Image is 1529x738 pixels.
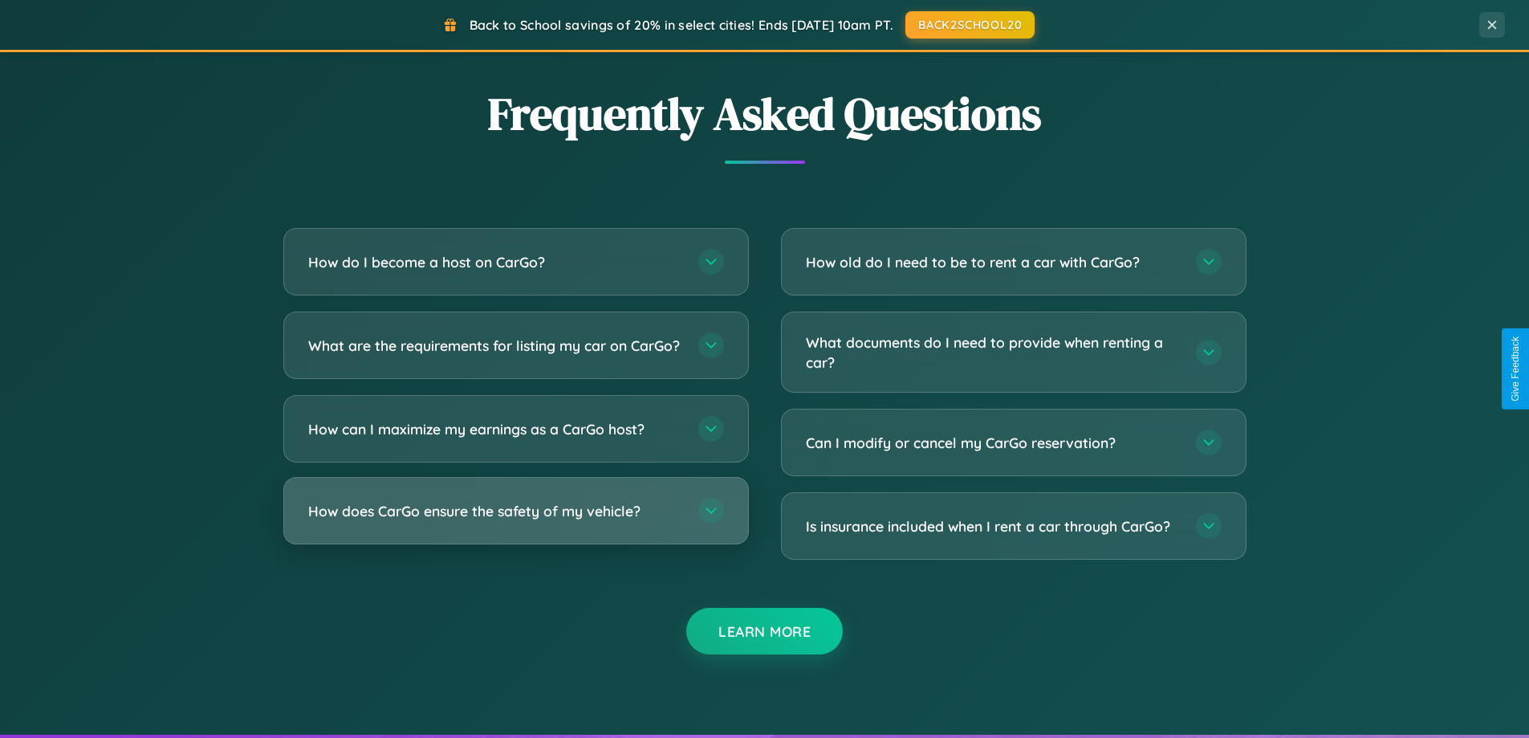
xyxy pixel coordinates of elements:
[308,501,682,521] h3: How does CarGo ensure the safety of my vehicle?
[905,11,1035,39] button: BACK2SCHOOL20
[806,332,1180,372] h3: What documents do I need to provide when renting a car?
[283,83,1246,145] h2: Frequently Asked Questions
[308,252,682,272] h3: How do I become a host on CarGo?
[806,516,1180,536] h3: Is insurance included when I rent a car through CarGo?
[686,608,843,654] button: Learn More
[806,252,1180,272] h3: How old do I need to be to rent a car with CarGo?
[806,433,1180,453] h3: Can I modify or cancel my CarGo reservation?
[308,336,682,356] h3: What are the requirements for listing my car on CarGo?
[1510,336,1521,402] div: Give Feedback
[470,17,893,33] span: Back to School savings of 20% in select cities! Ends [DATE] 10am PT.
[308,419,682,439] h3: How can I maximize my earnings as a CarGo host?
